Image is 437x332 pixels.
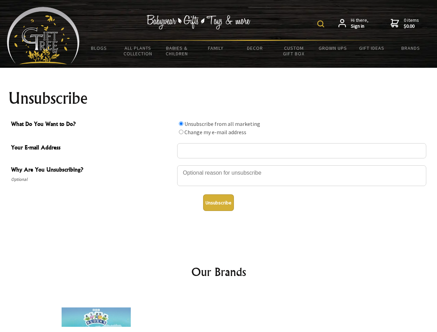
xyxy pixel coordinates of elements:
[313,41,352,55] a: Grown Ups
[147,15,251,29] img: Babywear - Gifts - Toys & more
[391,41,430,55] a: Brands
[203,194,234,211] button: Unsubscribe
[8,90,429,107] h1: Unsubscribe
[391,17,419,29] a: 0 items$0.00
[404,17,419,29] span: 0 items
[197,41,236,55] a: Family
[11,120,174,130] span: What Do You Want to Do?
[157,41,197,61] a: Babies & Children
[119,41,158,61] a: All Plants Collection
[14,264,424,280] h2: Our Brands
[352,41,391,55] a: Gift Ideas
[179,130,183,134] input: What Do You Want to Do?
[338,17,368,29] a: Hi there,Sign in
[351,17,368,29] span: Hi there,
[80,41,119,55] a: BLOGS
[184,129,246,136] label: Change my e-mail address
[11,143,174,153] span: Your E-mail Address
[177,165,426,186] textarea: Why Are You Unsubscribing?
[351,23,368,29] strong: Sign in
[179,121,183,126] input: What Do You Want to Do?
[11,175,174,184] span: Optional
[11,165,174,175] span: Why Are You Unsubscribing?
[404,23,419,29] strong: $0.00
[235,41,274,55] a: Decor
[7,7,80,64] img: Babyware - Gifts - Toys and more...
[184,120,260,127] label: Unsubscribe from all marketing
[177,143,426,158] input: Your E-mail Address
[274,41,313,61] a: Custom Gift Box
[317,20,324,27] img: product search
